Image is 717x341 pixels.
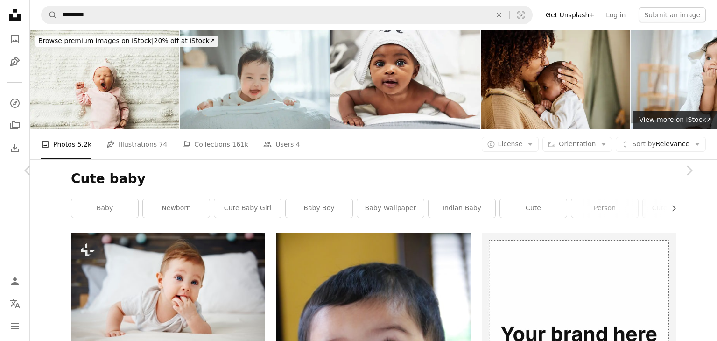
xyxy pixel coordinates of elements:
[6,52,24,71] a: Illustrations
[500,199,567,218] a: cute
[510,6,532,24] button: Visual search
[357,199,424,218] a: baby wallpaper
[6,272,24,291] a: Log in / Sign up
[286,199,352,218] a: baby boy
[542,137,612,152] button: Orientation
[661,126,717,215] a: Next
[600,7,631,22] a: Log in
[38,37,154,44] span: Browse premium images on iStock |
[6,94,24,113] a: Explore
[498,140,523,148] span: License
[6,30,24,49] a: Photos
[30,30,224,52] a: Browse premium images on iStock|20% off at iStock↗
[571,199,638,218] a: person
[71,199,138,218] a: baby
[643,199,710,218] a: cute baby boy
[489,6,509,24] button: Clear
[296,139,300,149] span: 4
[143,199,210,218] a: newborn
[214,199,281,218] a: cute baby girl
[6,294,24,313] button: Language
[632,140,689,149] span: Relevance
[632,140,655,148] span: Sort by
[330,30,480,129] img: Shot of an adorable baby boy wearing a hoody towel
[232,139,248,149] span: 161k
[106,129,167,159] a: Illustrations 74
[6,116,24,135] a: Collections
[616,137,706,152] button: Sort byRelevance
[263,129,300,159] a: Users 4
[30,30,179,129] img: Baby Girl
[71,170,676,187] h1: Cute baby
[429,199,495,218] a: indian baby
[71,294,265,302] a: Portrait of baby lying on the bed
[35,36,218,47] div: 20% off at iStock ↗
[482,137,539,152] button: License
[42,6,57,24] button: Search Unsplash
[559,140,596,148] span: Orientation
[639,116,711,123] span: View more on iStock ↗
[182,129,248,159] a: Collections 161k
[540,7,600,22] a: Get Unsplash+
[639,7,706,22] button: Submit an image
[159,139,168,149] span: 74
[633,111,717,129] a: View more on iStock↗
[180,30,330,129] img: Happy cheerful cute little Asian 4 - 6 months old baby girl doing tummy time looking at camera, N...
[6,317,24,335] button: Menu
[41,6,533,24] form: Find visuals sitewide
[481,30,630,129] img: Mother kissing with her baby boy in her arms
